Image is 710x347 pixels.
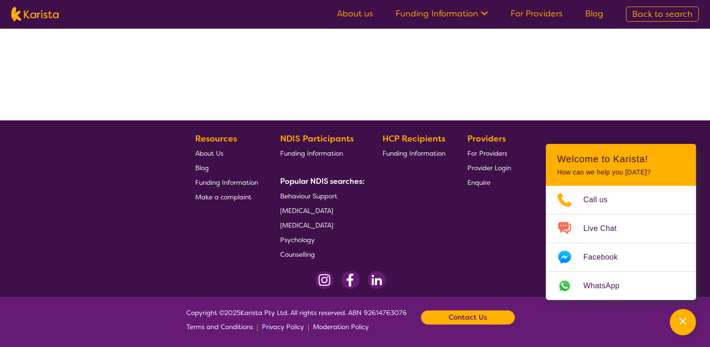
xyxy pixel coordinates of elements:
span: [MEDICAL_DATA] [280,221,333,229]
span: Terms and Conditions [186,323,253,331]
a: Blog [585,8,603,19]
span: Make a complaint [195,193,252,201]
p: | [308,320,309,334]
b: NDIS Participants [280,133,354,144]
a: Enquire [467,175,511,189]
span: Live Chat [583,221,628,236]
img: LinkedIn [367,271,386,289]
img: Karista logo [11,7,59,21]
div: Channel Menu [546,144,696,300]
span: Back to search [632,8,693,20]
p: | [257,320,258,334]
img: Instagram [315,271,334,289]
span: Privacy Policy [262,323,304,331]
b: Providers [467,133,506,144]
span: Blog [195,164,209,172]
a: Funding Information [396,8,488,19]
h2: Welcome to Karista! [557,153,685,165]
b: Contact Us [449,310,487,324]
span: About Us [195,149,223,158]
ul: Choose channel [546,186,696,300]
span: WhatsApp [583,279,631,293]
b: HCP Recipients [382,133,445,144]
span: Copyright © 2025 Karista Pty Ltd. All rights reserved. ABN 92614763076 [186,306,407,334]
a: Funding Information [195,175,258,189]
a: Privacy Policy [262,320,304,334]
a: Blog [195,160,258,175]
a: Provider Login [467,160,511,175]
a: Funding Information [280,146,361,160]
span: Funding Information [382,149,445,158]
span: Moderation Policy [313,323,369,331]
a: [MEDICAL_DATA] [280,203,361,218]
b: Resources [195,133,237,144]
a: Psychology [280,232,361,247]
a: Back to search [626,7,699,22]
span: Funding Information [280,149,343,158]
a: Behaviour Support [280,189,361,203]
a: About Us [195,146,258,160]
p: How can we help you [DATE]? [557,168,685,176]
a: Funding Information [382,146,445,160]
span: Enquire [467,178,490,187]
a: Make a complaint [195,189,258,204]
span: [MEDICAL_DATA] [280,206,333,215]
a: For Providers [467,146,511,160]
span: Funding Information [195,178,258,187]
a: Moderation Policy [313,320,369,334]
button: Channel Menu [670,309,696,335]
a: About us [337,8,373,19]
span: Psychology [280,236,315,244]
a: Terms and Conditions [186,320,253,334]
a: Web link opens in a new tab. [546,272,696,300]
span: For Providers [467,149,507,158]
a: Counselling [280,247,361,261]
a: [MEDICAL_DATA] [280,218,361,232]
img: Facebook [341,271,360,289]
span: Counselling [280,250,315,259]
span: Behaviour Support [280,192,337,200]
a: For Providers [511,8,563,19]
span: Facebook [583,250,629,264]
b: Popular NDIS searches: [280,176,365,186]
span: Provider Login [467,164,511,172]
span: Call us [583,193,619,207]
